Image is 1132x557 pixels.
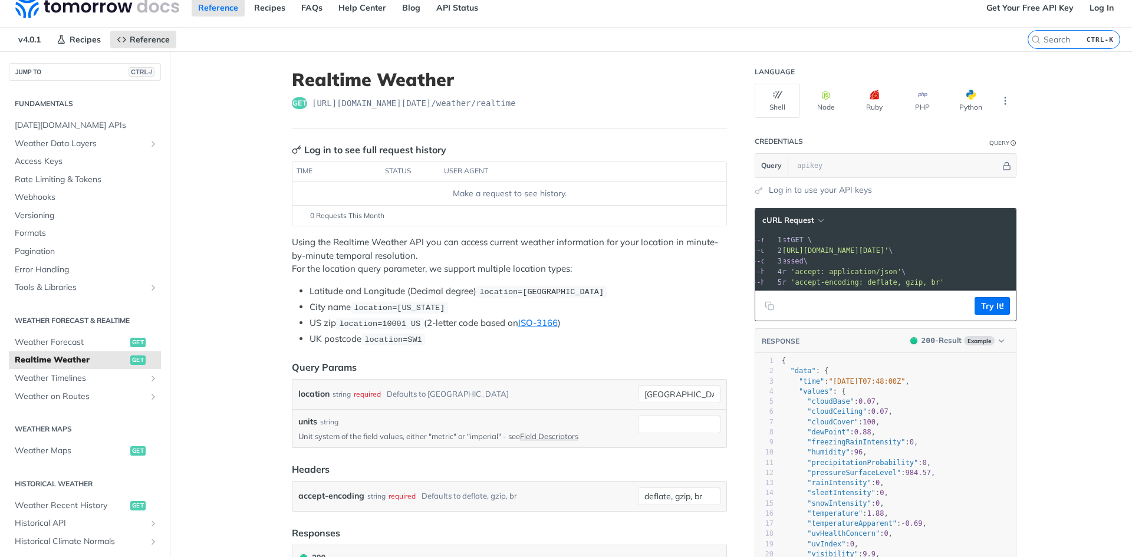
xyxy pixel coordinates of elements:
[876,499,880,507] span: 0
[762,215,814,225] span: cURL Request
[851,84,897,118] button: Ruby
[782,479,884,487] span: : ,
[15,500,127,512] span: Weather Recent History
[320,417,338,427] div: string
[922,336,935,345] span: 200
[900,84,945,118] button: PHP
[782,469,935,477] span: : ,
[799,377,824,385] span: "time"
[9,153,161,170] a: Access Keys
[782,407,893,416] span: : ,
[807,489,876,497] span: "sleetIntensity"
[782,509,889,518] span: : ,
[876,479,880,487] span: 0
[782,428,876,436] span: : ,
[9,279,161,296] a: Tools & LibrariesShow subpages for Tools & Libraries
[761,297,778,315] button: Copy to clipboard
[15,391,146,403] span: Weather on Routes
[755,154,788,177] button: Query
[9,497,161,515] a: Weather Recent Historyget
[871,407,889,416] span: 0.07
[9,135,161,153] a: Weather Data LayersShow subpages for Weather Data Layers
[9,243,161,261] a: Pagination
[15,264,158,276] span: Error Handling
[9,63,161,81] button: JUMP TOCTRL-/
[761,335,800,347] button: RESPONSE
[310,301,727,314] li: City name
[354,385,381,403] div: required
[755,488,774,498] div: 14
[310,332,727,346] li: UK postcode
[782,489,889,497] span: : ,
[769,184,872,196] a: Log in to use your API keys
[922,459,926,467] span: 0
[130,355,146,365] span: get
[9,442,161,460] a: Weather Mapsget
[130,501,146,510] span: get
[901,519,905,528] span: -
[1000,95,1011,106] svg: More ellipsis
[1001,160,1013,172] button: Hide
[15,518,146,529] span: Historical API
[803,84,848,118] button: Node
[15,373,146,384] span: Weather Timelines
[110,31,176,48] a: Reference
[782,499,884,507] span: : ,
[130,446,146,456] span: get
[755,519,774,529] div: 17
[310,285,727,298] li: Latitude and Longitude (Decimal degree)
[799,387,833,395] span: "values"
[755,539,774,549] div: 19
[807,479,871,487] span: "rainIntensity"
[15,337,127,348] span: Weather Forecast
[791,268,901,276] span: 'accept: application/json'
[755,84,800,118] button: Shell
[9,171,161,189] a: Rate Limiting & Tokens
[15,192,158,203] span: Webhooks
[807,428,850,436] span: "dewPoint"
[9,334,161,351] a: Weather Forecastget
[292,236,727,276] p: Using the Realtime Weather API you can access current weather information for your location in mi...
[339,319,420,328] span: location=10001 US
[310,210,384,221] span: 0 Requests This Month
[790,367,815,375] span: "data"
[298,431,633,441] p: Unit system of the field values, either "metric" or "imperial" - see
[755,397,774,407] div: 5
[910,337,917,344] span: 200
[807,459,918,467] span: "precipitationProbability"
[15,174,158,186] span: Rate Limiting & Tokens
[130,34,170,45] span: Reference
[731,268,906,276] span: \
[782,519,927,528] span: : ,
[782,540,858,548] span: : ,
[948,84,993,118] button: Python
[880,489,884,497] span: 0
[389,487,416,505] div: required
[9,98,161,109] h2: Fundamentals
[9,533,161,551] a: Historical Climate NormalsShow subpages for Historical Climate Normals
[297,187,722,200] div: Make a request to see history.
[922,335,962,347] div: - Result
[910,438,914,446] span: 0
[292,145,301,154] svg: Key
[9,515,161,532] a: Historical APIShow subpages for Historical API
[755,447,774,457] div: 10
[731,246,893,255] span: \
[755,458,774,468] div: 11
[867,509,884,518] span: 1.88
[422,487,517,505] div: Defaults to deflate, gzip, br
[292,69,727,90] h1: Realtime Weather
[292,360,357,374] div: Query Params
[1084,34,1117,45] kbd: CTRL-K
[850,540,854,548] span: 0
[520,431,578,441] a: Field Descriptors
[149,283,158,292] button: Show subpages for Tools & Libraries
[755,366,774,376] div: 2
[755,377,774,387] div: 3
[989,139,1009,147] div: Query
[15,156,158,167] span: Access Keys
[764,266,784,277] div: 4
[764,256,784,266] div: 3
[782,448,867,456] span: : ,
[807,499,871,507] span: "snowIntensity"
